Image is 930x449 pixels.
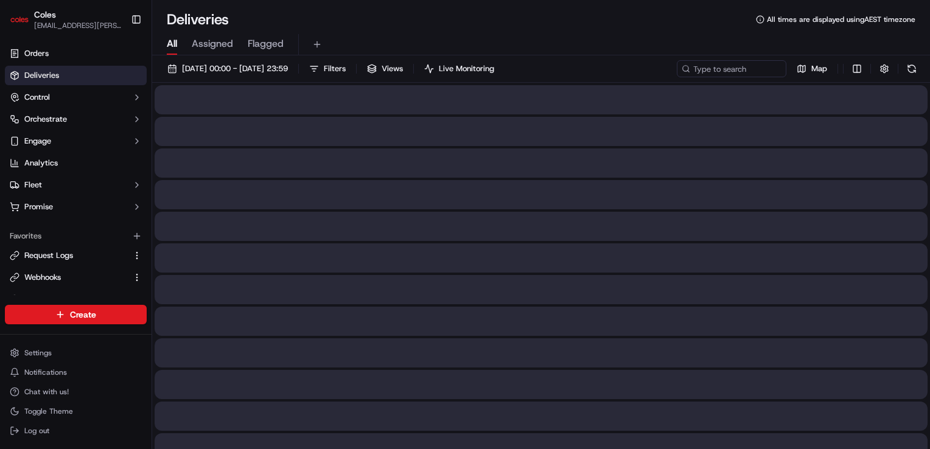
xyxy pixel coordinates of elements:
[10,272,127,283] a: Webhooks
[24,387,69,397] span: Chat with us!
[167,37,177,51] span: All
[34,9,56,21] button: Coles
[5,422,147,439] button: Log out
[5,153,147,173] a: Analytics
[24,406,73,416] span: Toggle Theme
[5,383,147,400] button: Chat with us!
[24,426,49,436] span: Log out
[382,63,403,74] span: Views
[5,268,147,287] button: Webhooks
[304,60,351,77] button: Filters
[5,44,147,63] a: Orders
[5,110,147,129] button: Orchestrate
[791,60,833,77] button: Map
[24,250,73,261] span: Request Logs
[24,70,59,81] span: Deliveries
[192,37,233,51] span: Assigned
[34,21,121,30] button: [EMAIL_ADDRESS][PERSON_NAME][PERSON_NAME][DOMAIN_NAME]
[167,10,229,29] h1: Deliveries
[5,403,147,420] button: Toggle Theme
[10,10,29,29] img: Coles
[24,92,50,103] span: Control
[24,272,61,283] span: Webhooks
[162,60,293,77] button: [DATE] 00:00 - [DATE] 23:59
[24,294,85,305] span: Pickup Locations
[5,5,126,34] button: ColesColes[EMAIL_ADDRESS][PERSON_NAME][PERSON_NAME][DOMAIN_NAME]
[5,66,147,85] a: Deliveries
[5,131,147,151] button: Engage
[248,37,284,51] span: Flagged
[24,179,42,190] span: Fleet
[419,60,500,77] button: Live Monitoring
[5,364,147,381] button: Notifications
[903,60,920,77] button: Refresh
[362,60,408,77] button: Views
[10,250,127,261] a: Request Logs
[324,63,346,74] span: Filters
[5,88,147,107] button: Control
[24,136,51,147] span: Engage
[24,114,67,125] span: Orchestrate
[70,308,96,321] span: Create
[5,290,147,309] button: Pickup Locations
[24,348,52,358] span: Settings
[24,201,53,212] span: Promise
[24,367,67,377] span: Notifications
[182,63,288,74] span: [DATE] 00:00 - [DATE] 23:59
[5,246,147,265] button: Request Logs
[24,158,58,169] span: Analytics
[5,344,147,361] button: Settings
[24,48,49,59] span: Orders
[10,294,127,305] a: Pickup Locations
[5,226,147,246] div: Favorites
[811,63,827,74] span: Map
[677,60,786,77] input: Type to search
[439,63,494,74] span: Live Monitoring
[767,15,915,24] span: All times are displayed using AEST timezone
[5,305,147,324] button: Create
[5,175,147,195] button: Fleet
[5,197,147,217] button: Promise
